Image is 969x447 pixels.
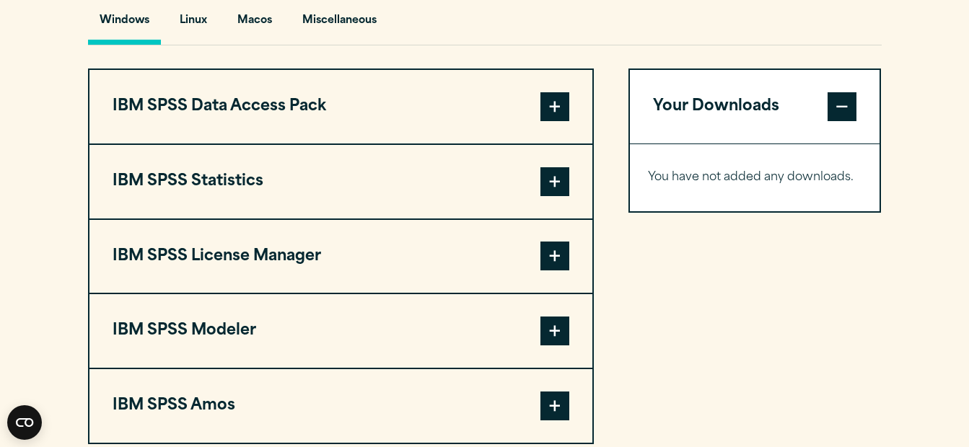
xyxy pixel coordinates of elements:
[88,4,161,45] button: Windows
[168,4,219,45] button: Linux
[7,405,42,440] button: Open CMP widget
[89,294,592,368] button: IBM SPSS Modeler
[89,220,592,293] button: IBM SPSS License Manager
[630,143,880,211] div: Your Downloads
[630,70,880,143] button: Your Downloads
[226,4,284,45] button: Macos
[89,369,592,443] button: IBM SPSS Amos
[291,4,388,45] button: Miscellaneous
[648,167,862,188] p: You have not added any downloads.
[89,145,592,218] button: IBM SPSS Statistics
[89,70,592,143] button: IBM SPSS Data Access Pack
